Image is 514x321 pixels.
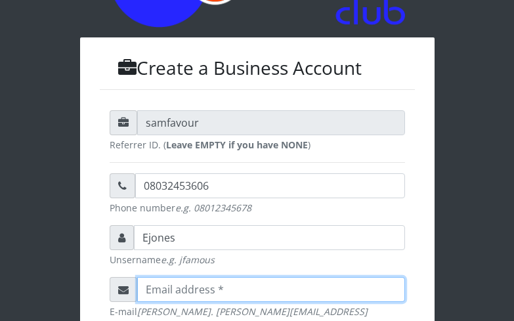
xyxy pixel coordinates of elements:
[110,253,405,267] small: Unsername
[134,225,405,250] input: Username *
[175,202,251,214] em: e.g. 08012345678
[166,139,308,151] strong: Leave EMPTY if you have NONE
[137,277,405,302] input: Email address *
[161,253,215,266] em: e.g. jfamous
[100,57,415,79] h3: Create a Business Account
[110,201,405,215] small: Phone number
[137,110,405,135] input: Referrer ID (Leave blank if NONE)
[110,138,405,152] small: Referrer ID. ( )
[135,173,405,198] input: Phone number *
